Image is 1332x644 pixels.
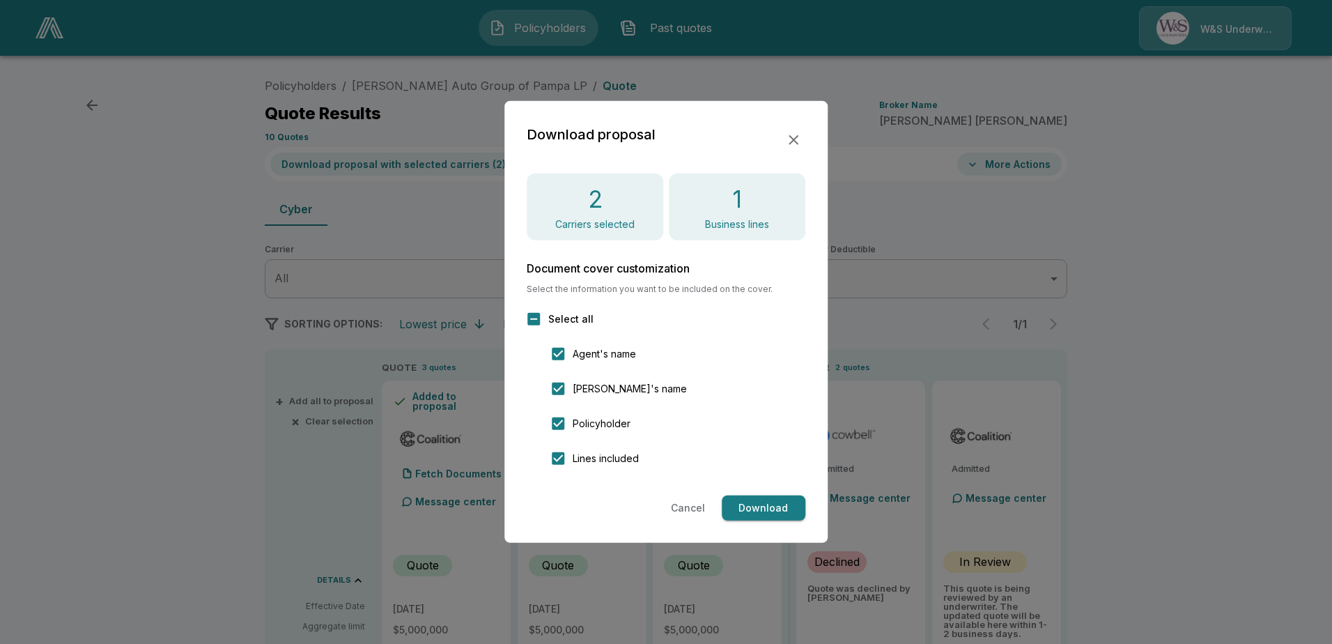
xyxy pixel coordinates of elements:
button: Cancel [665,496,711,521]
span: Select the information you want to be included on the cover. [527,285,805,293]
span: Select all [548,312,594,326]
h6: Document cover customization [527,263,805,274]
span: Lines included [573,451,639,466]
h4: 1 [732,185,742,214]
span: [PERSON_NAME]'s name [573,381,687,396]
h2: Download proposal [527,123,656,146]
button: Download [722,496,805,521]
span: Policyholder [573,416,630,431]
h4: 2 [588,185,603,214]
span: Agent's name [573,346,636,361]
p: Carriers selected [555,220,635,229]
p: Business lines [705,220,769,229]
